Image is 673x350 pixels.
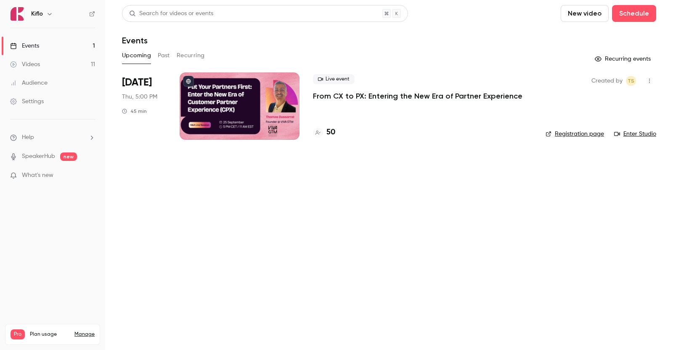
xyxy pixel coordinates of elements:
a: Enter Studio [614,130,656,138]
a: Registration page [546,130,604,138]
a: From CX to PX: Entering the New Era of Partner Experience [313,91,522,101]
div: Audience [10,79,48,87]
button: Upcoming [122,49,151,62]
h1: Events [122,35,148,45]
div: Search for videos or events [129,9,213,18]
span: Created by [591,76,623,86]
button: Past [158,49,170,62]
span: Thu, 5:00 PM [122,93,157,101]
button: Recurring [177,49,205,62]
h6: Kiflo [31,10,43,18]
span: TS [628,76,634,86]
div: 45 min [122,108,147,115]
span: Help [22,133,34,142]
img: Kiflo [11,7,24,21]
span: new [60,152,77,161]
span: What's new [22,171,53,180]
button: Schedule [612,5,656,22]
button: New video [561,5,609,22]
div: Sep 25 Thu, 5:00 PM (Europe/Rome) [122,72,166,140]
span: [DATE] [122,76,152,89]
a: 50 [313,127,335,138]
span: Pro [11,329,25,339]
button: Recurring events [591,52,656,66]
h4: 50 [326,127,335,138]
span: Live event [313,74,355,84]
li: help-dropdown-opener [10,133,95,142]
div: Videos [10,60,40,69]
span: Plan usage [30,331,69,338]
span: Tomica Stojanovikj [626,76,636,86]
a: Manage [74,331,95,338]
iframe: Noticeable Trigger [85,172,95,179]
div: Settings [10,97,44,106]
div: Events [10,42,39,50]
a: SpeakerHub [22,152,55,161]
